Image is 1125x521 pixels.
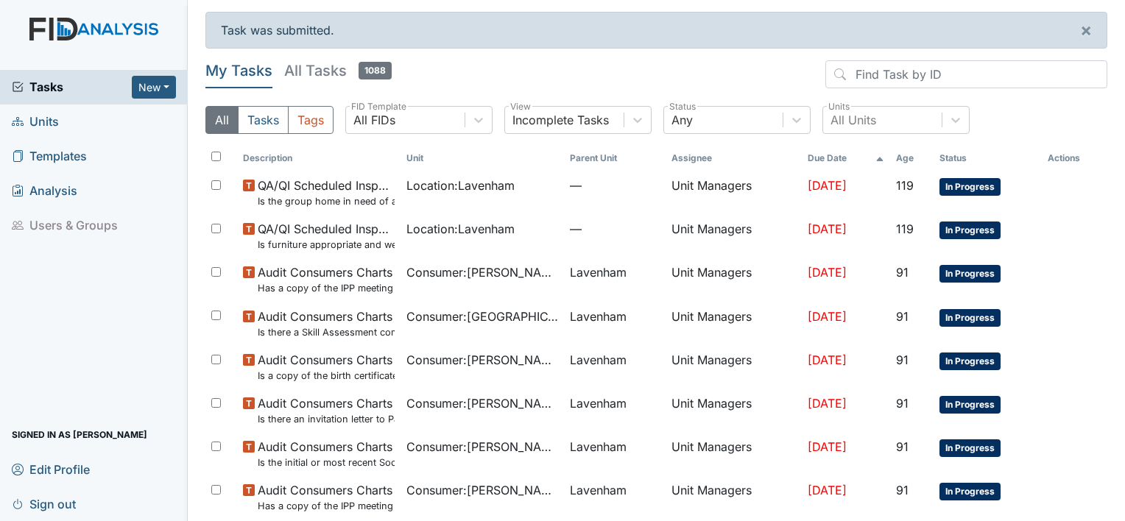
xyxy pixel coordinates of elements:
[570,220,660,238] span: —
[406,438,558,456] span: Consumer : [PERSON_NAME]
[205,106,239,134] button: All
[258,308,395,339] span: Audit Consumers Charts Is there a Skill Assessment completed and updated yearly (no more than one...
[288,106,334,134] button: Tags
[205,60,272,81] h5: My Tasks
[939,439,1001,457] span: In Progress
[258,263,395,295] span: Audit Consumers Charts Has a copy of the IPP meeting been sent to the Parent/Guardian within 30 d...
[258,281,395,295] small: Has a copy of the IPP meeting been sent to the Parent/Guardian [DATE] of the meeting?
[808,221,847,236] span: [DATE]
[896,178,914,193] span: 119
[258,220,395,252] span: QA/QI Scheduled Inspection Is furniture appropriate and well-maintained (broken, missing pieces, ...
[666,389,802,432] td: Unit Managers
[406,481,558,499] span: Consumer : [PERSON_NAME]
[671,111,693,129] div: Any
[564,146,666,171] th: Toggle SortBy
[939,396,1001,414] span: In Progress
[12,78,132,96] a: Tasks
[401,146,564,171] th: Toggle SortBy
[666,214,802,258] td: Unit Managers
[258,412,395,426] small: Is there an invitation letter to Parent/Guardian for current years team meetings in T-Logs (Therap)?
[939,352,1001,370] span: In Progress
[211,152,221,161] input: Toggle All Rows Selected
[934,146,1042,171] th: Toggle SortBy
[896,483,909,497] span: 91
[512,111,609,129] div: Incomplete Tasks
[284,60,392,81] h5: All Tasks
[1042,146,1107,171] th: Actions
[808,178,847,193] span: [DATE]
[238,106,289,134] button: Tasks
[666,258,802,301] td: Unit Managers
[808,265,847,280] span: [DATE]
[570,177,660,194] span: —
[205,106,334,134] div: Type filter
[12,458,90,481] span: Edit Profile
[666,345,802,389] td: Unit Managers
[890,146,934,171] th: Toggle SortBy
[666,475,802,519] td: Unit Managers
[406,308,558,325] span: Consumer : [GEOGRAPHIC_DATA][PERSON_NAME][GEOGRAPHIC_DATA]
[666,432,802,475] td: Unit Managers
[406,394,558,412] span: Consumer : [PERSON_NAME]
[830,111,876,129] div: All Units
[939,221,1001,239] span: In Progress
[825,60,1107,88] input: Find Task by ID
[896,439,909,454] span: 91
[258,394,395,426] span: Audit Consumers Charts Is there an invitation letter to Parent/Guardian for current years team me...
[896,396,909,411] span: 91
[258,238,395,252] small: Is furniture appropriate and well-maintained (broken, missing pieces, sufficient number for seati...
[570,263,627,281] span: Lavenham
[802,146,890,171] th: Toggle SortBy
[258,177,395,208] span: QA/QI Scheduled Inspection Is the group home in need of any outside repairs (paint, gutters, pres...
[570,394,627,412] span: Lavenham
[896,352,909,367] span: 91
[12,180,77,202] span: Analysis
[808,483,847,497] span: [DATE]
[258,351,395,383] span: Audit Consumers Charts Is a copy of the birth certificate found in the file?
[258,194,395,208] small: Is the group home in need of any outside repairs (paint, gutters, pressure wash, etc.)?
[666,171,802,214] td: Unit Managers
[12,423,147,446] span: Signed in as [PERSON_NAME]
[939,178,1001,196] span: In Progress
[896,221,914,236] span: 119
[570,308,627,325] span: Lavenham
[12,145,87,168] span: Templates
[666,146,802,171] th: Assignee
[1080,19,1092,40] span: ×
[808,352,847,367] span: [DATE]
[666,302,802,345] td: Unit Managers
[258,325,395,339] small: Is there a Skill Assessment completed and updated yearly (no more than one year old)
[406,351,558,369] span: Consumer : [PERSON_NAME]
[132,76,176,99] button: New
[939,265,1001,283] span: In Progress
[258,369,395,383] small: Is a copy of the birth certificate found in the file?
[353,111,395,129] div: All FIDs
[258,438,395,469] span: Audit Consumers Charts Is the initial or most recent Social Evaluation in the chart?
[570,351,627,369] span: Lavenham
[808,439,847,454] span: [DATE]
[808,309,847,324] span: [DATE]
[1065,13,1107,48] button: ×
[406,177,515,194] span: Location : Lavenham
[258,481,395,513] span: Audit Consumers Charts Has a copy of the IPP meeting been sent to the Parent/Guardian within 30 d...
[896,265,909,280] span: 91
[12,110,59,133] span: Units
[258,499,395,513] small: Has a copy of the IPP meeting been sent to the Parent/Guardian [DATE] of the meeting?
[406,220,515,238] span: Location : Lavenham
[939,309,1001,327] span: In Progress
[359,62,392,79] span: 1088
[570,481,627,499] span: Lavenham
[896,309,909,324] span: 91
[237,146,401,171] th: Toggle SortBy
[939,483,1001,500] span: In Progress
[205,12,1107,49] div: Task was submitted.
[406,263,558,281] span: Consumer : [PERSON_NAME]
[808,396,847,411] span: [DATE]
[258,456,395,469] small: Is the initial or most recent Social Evaluation in the chart?
[570,438,627,456] span: Lavenham
[12,492,76,515] span: Sign out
